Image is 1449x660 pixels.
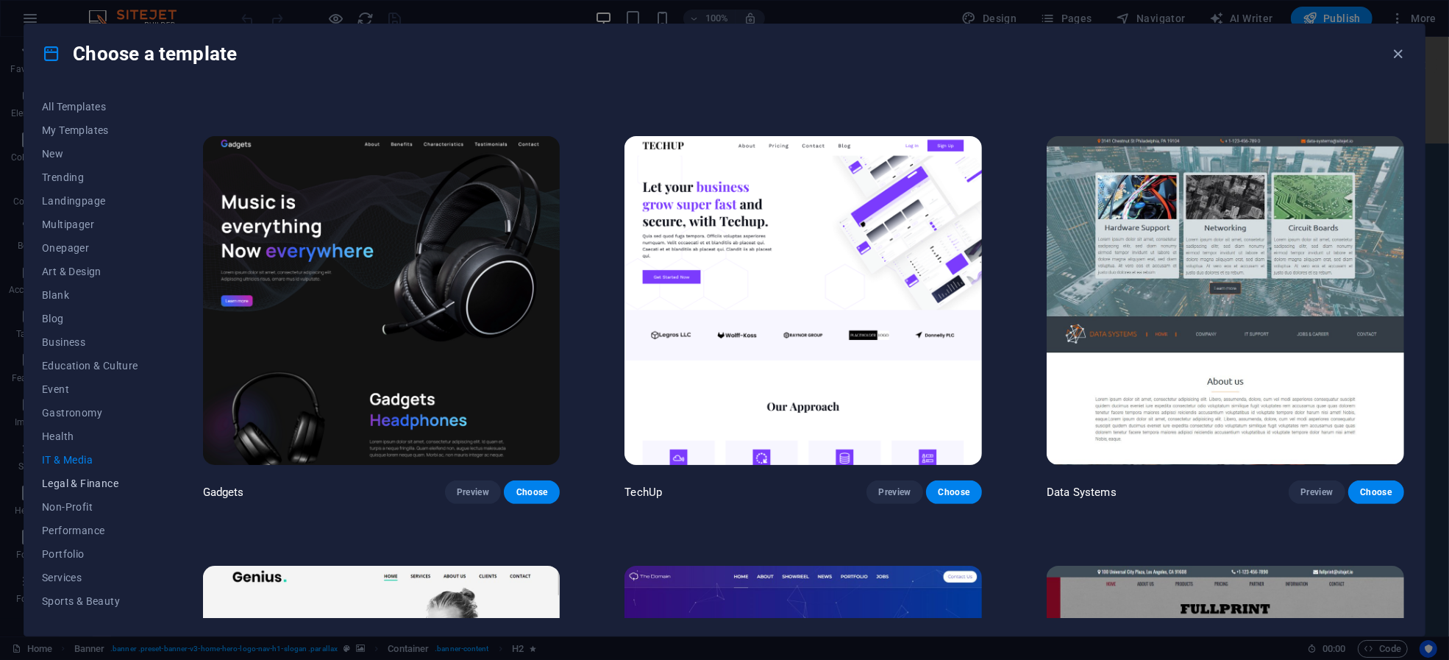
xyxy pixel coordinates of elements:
button: Business [42,330,138,354]
span: Non-Profit [42,501,138,513]
img: TechUp [624,136,982,466]
span: All Templates [42,101,138,113]
button: Event [42,377,138,401]
button: Portfolio [42,542,138,566]
p: Data Systems [1047,485,1117,500]
span: Services [42,572,138,583]
span: Choose [938,486,970,498]
span: Choose [1360,486,1392,498]
span: Preview [457,486,489,498]
img: Data Systems [1047,136,1404,466]
div: For Rent [1313,12,1378,43]
button: Preview [445,480,501,504]
span: Education & Culture [42,360,138,372]
button: Preview [866,480,922,504]
span: Blank [42,289,138,301]
span: My Templates [42,124,138,136]
span: Onepager [42,242,138,254]
img: Gadgets [203,136,560,466]
button: My Templates [42,118,138,142]
span: Multipager [42,219,138,230]
button: Choose [1348,480,1404,504]
h4: Choose a template [42,42,237,65]
button: Multipager [42,213,138,236]
button: Preview [1289,480,1345,504]
button: Blank [42,283,138,307]
span: Gastronomy [42,407,138,419]
span: Portfolio [42,548,138,560]
span: Performance [42,525,138,536]
button: Trades [42,613,138,636]
span: Event [42,383,138,395]
span: New [42,148,138,160]
span: Sports & Beauty [42,595,138,607]
span: Art & Design [42,266,138,277]
span: Trending [42,171,138,183]
span: Legal & Finance [42,478,138,489]
span: Health [42,430,138,442]
button: IT & Media [42,448,138,472]
button: Legal & Finance [42,472,138,495]
span: Choose [516,486,548,498]
button: Choose [504,480,560,504]
button: Education & Culture [42,354,138,377]
span: Preview [878,486,911,498]
button: Health [42,425,138,448]
button: 3 [34,596,52,600]
button: Gastronomy [42,401,138,425]
button: New [42,142,138,166]
span: Business [42,336,138,348]
button: Blog [42,307,138,330]
span: Preview [1300,486,1333,498]
button: Choose [926,480,982,504]
span: Blog [42,313,138,324]
button: 1 [34,557,52,561]
span: Landingpage [42,195,138,207]
button: Services [42,566,138,589]
button: All Templates [42,95,138,118]
button: Landingpage [42,189,138,213]
p: TechUp [624,485,662,500]
button: Sports & Beauty [42,589,138,613]
button: 2 [34,576,52,580]
span: IT & Media [42,454,138,466]
button: Trending [42,166,138,189]
button: Performance [42,519,138,542]
button: Onepager [42,236,138,260]
button: Non-Profit [42,495,138,519]
button: Art & Design [42,260,138,283]
p: Gadgets [203,485,244,500]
